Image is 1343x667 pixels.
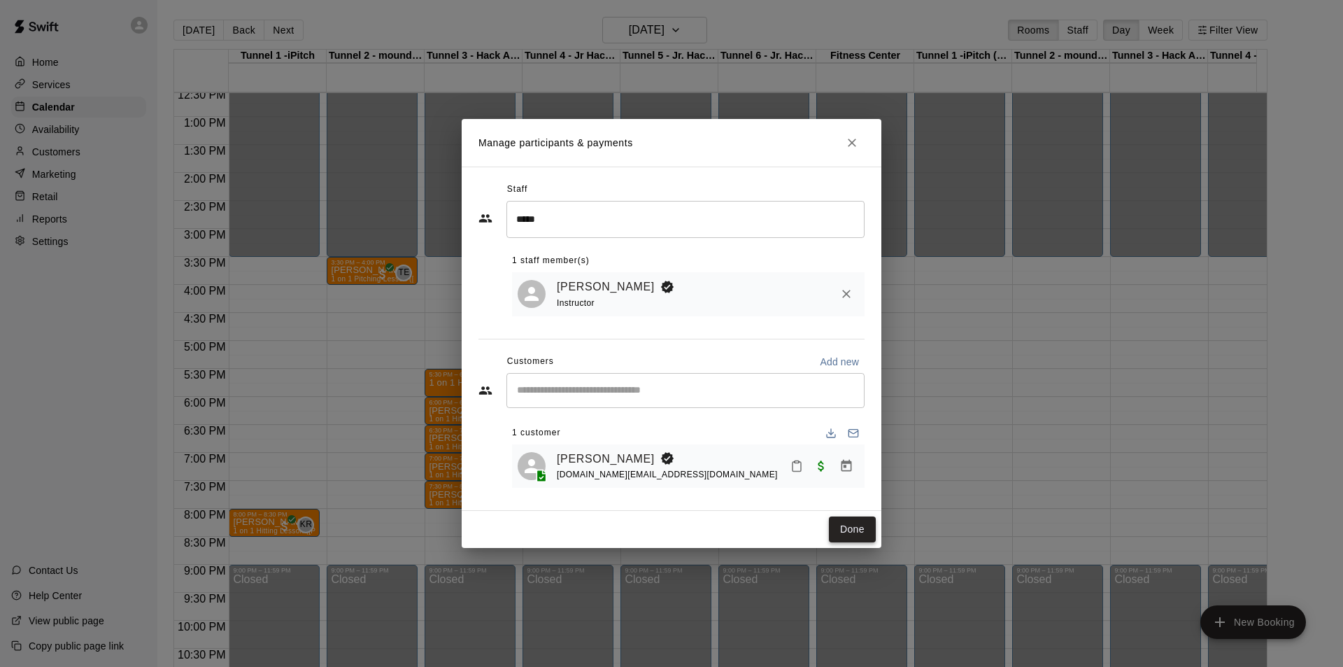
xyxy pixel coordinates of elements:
[478,384,492,398] svg: Customers
[820,422,842,444] button: Download list
[820,355,859,369] p: Add new
[785,454,809,478] button: Mark attendance
[478,136,633,150] p: Manage participants & payments
[512,422,560,444] span: 1 customer
[842,422,865,444] button: Email participants
[834,281,859,307] button: Remove
[557,278,655,296] a: [PERSON_NAME]
[512,250,590,272] span: 1 staff member(s)
[557,298,595,308] span: Instructor
[660,280,674,294] svg: Booking Owner
[660,451,674,465] svg: Booking Owner
[557,470,778,479] span: [DOMAIN_NAME][EMAIL_ADDRESS][DOMAIN_NAME]
[557,450,655,468] a: [PERSON_NAME]
[814,351,865,373] button: Add new
[839,130,865,155] button: Close
[507,351,554,373] span: Customers
[518,452,546,480] div: Bijan Kamerzell
[809,459,834,471] span: Waived payment
[518,280,546,308] div: Kevin Reeves
[834,454,859,479] button: Manage bookings & payment
[478,211,492,225] svg: Staff
[829,517,876,542] button: Done
[506,201,865,238] div: Search staff
[506,373,865,408] div: Start typing to search customers...
[507,178,527,201] span: Staff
